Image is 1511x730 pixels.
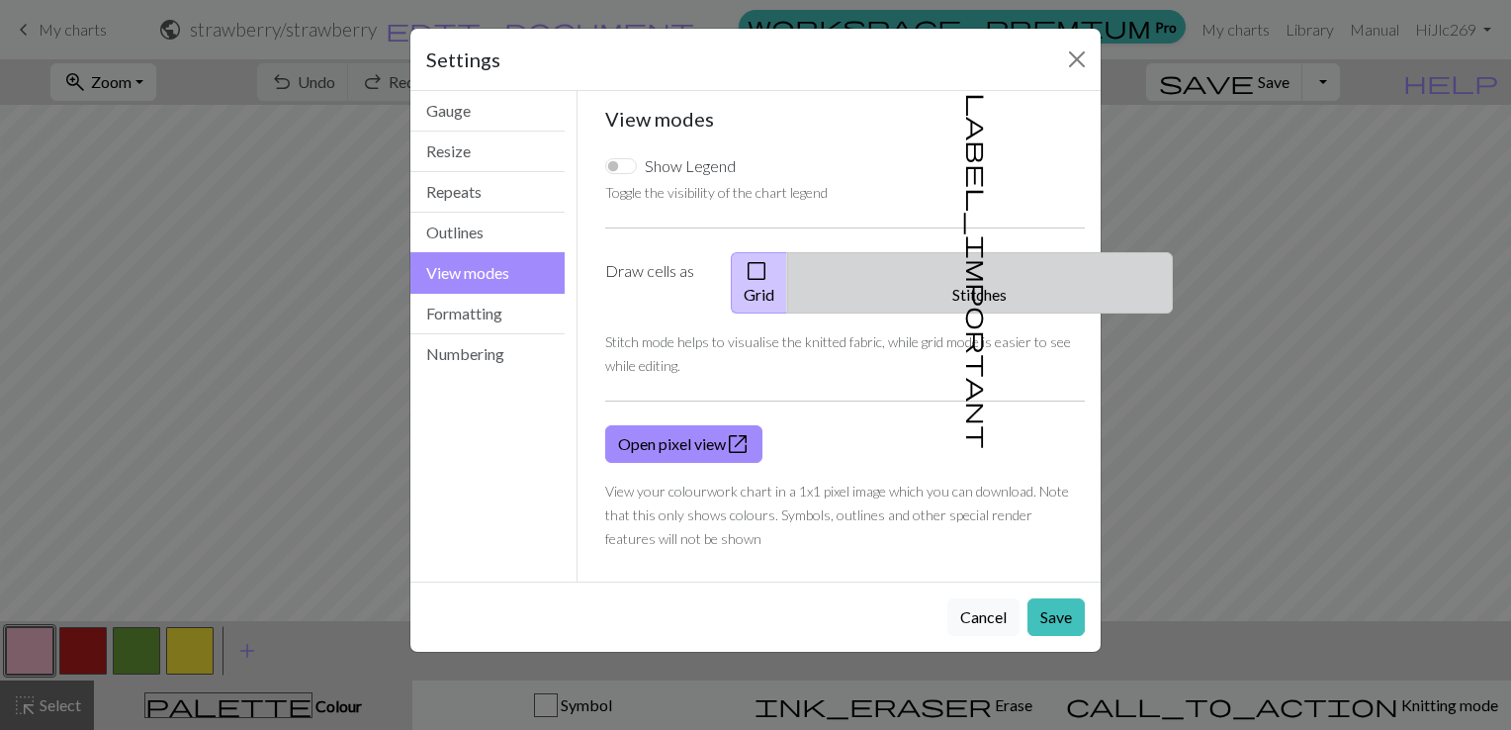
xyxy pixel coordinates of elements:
button: Close [1061,44,1093,75]
button: Gauge [410,91,565,132]
span: check_box_outline_blank [745,257,768,285]
button: Numbering [410,334,565,374]
label: Draw cells as [593,252,719,314]
button: Outlines [410,213,565,253]
button: Save [1027,598,1085,636]
button: Grid [731,252,788,314]
button: Formatting [410,294,565,334]
button: Resize [410,132,565,172]
small: Stitch mode helps to visualise the knitted fabric, while grid mode is easier to see while editing. [605,333,1071,374]
a: Open pixel view [605,425,762,463]
span: open_in_new [726,430,750,458]
button: Stitches [787,252,1173,314]
button: Repeats [410,172,565,213]
small: View your colourwork chart in a 1x1 pixel image which you can download. Note that this only shows... [605,483,1069,547]
span: label_important [964,93,992,449]
label: Show Legend [645,154,736,178]
small: Toggle the visibility of the chart legend [605,184,828,201]
button: View modes [410,252,565,294]
button: Cancel [947,598,1020,636]
h5: View modes [605,107,1086,131]
h5: Settings [426,45,500,74]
